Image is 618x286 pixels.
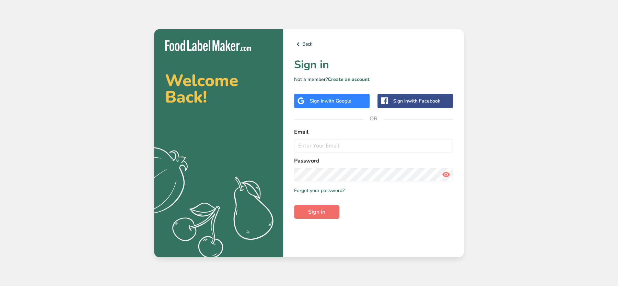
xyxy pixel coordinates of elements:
h2: Welcome Back! [165,72,272,105]
label: Password [294,157,453,165]
a: Create an account [328,76,370,83]
input: Enter Your Email [294,139,453,153]
span: Sign in [308,208,325,216]
a: Forgot your password? [294,187,345,194]
h1: Sign in [294,57,453,73]
span: OR [363,108,384,129]
span: with Facebook [408,98,440,104]
button: Sign in [294,205,339,219]
label: Email [294,128,453,136]
span: with Google [325,98,351,104]
div: Sign in [393,97,440,105]
p: Not a member? [294,76,453,83]
img: Food Label Maker [165,40,251,51]
a: Back [294,40,453,48]
div: Sign in [310,97,351,105]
